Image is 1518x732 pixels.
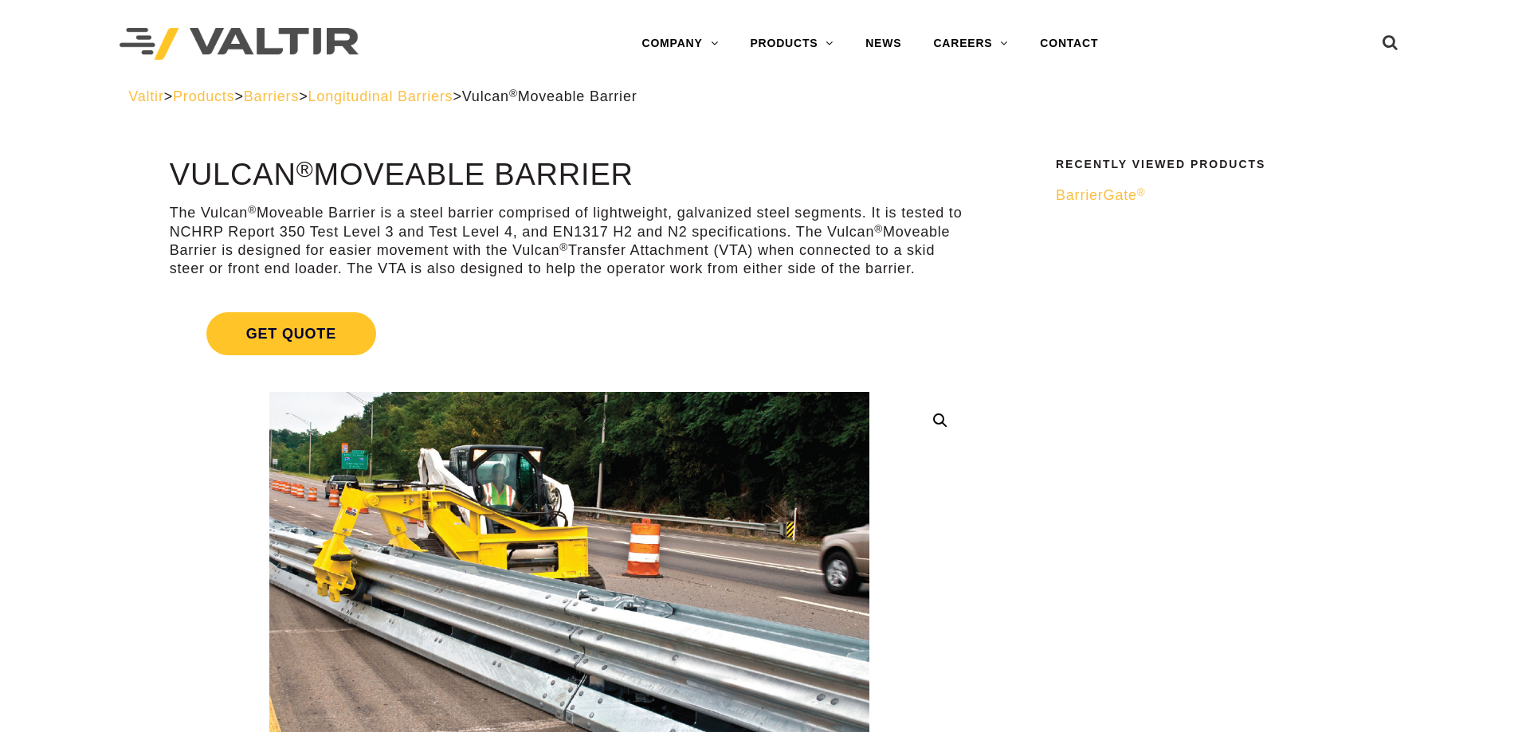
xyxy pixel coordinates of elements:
a: CAREERS [917,28,1024,60]
span: Vulcan Moveable Barrier [462,88,637,104]
sup: ® [559,241,568,253]
a: COMPANY [626,28,734,60]
a: Longitudinal Barriers [308,88,453,104]
sup: ® [509,88,518,100]
a: Valtir [128,88,163,104]
span: BarrierGate [1056,187,1146,203]
sup: ® [1137,186,1146,198]
h2: Recently Viewed Products [1056,159,1379,170]
a: BarrierGate® [1056,186,1379,205]
img: Valtir [120,28,359,61]
a: Products [173,88,234,104]
sup: ® [296,156,314,182]
div: > > > > [128,88,1390,106]
a: PRODUCTS [734,28,849,60]
p: The Vulcan Moveable Barrier is a steel barrier comprised of lightweight, galvanized steel segment... [170,204,969,279]
a: NEWS [849,28,917,60]
span: Get Quote [206,312,376,355]
h1: Vulcan Moveable Barrier [170,159,969,192]
sup: ® [248,204,257,216]
a: CONTACT [1024,28,1114,60]
sup: ® [874,223,883,235]
a: Get Quote [170,293,969,374]
a: Barriers [244,88,299,104]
